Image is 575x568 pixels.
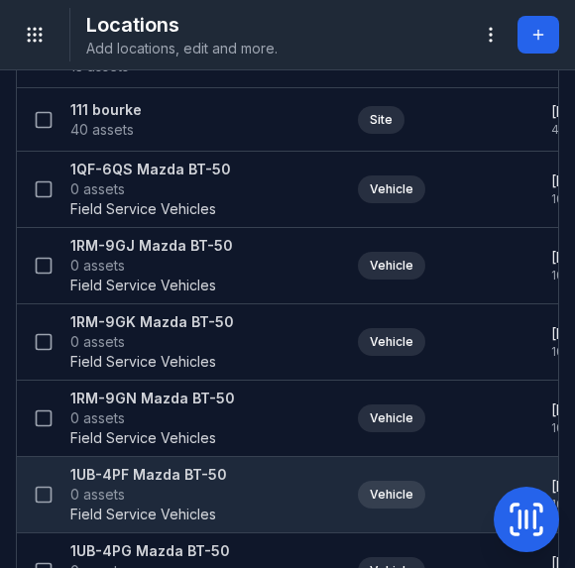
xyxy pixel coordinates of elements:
[70,160,231,219] a: 1QF-6QS Mazda BT-500 assetsField Service Vehicles
[70,332,125,352] span: 0 assets
[358,106,404,134] div: Site
[70,199,216,219] span: Field Service Vehicles
[70,485,125,505] span: 0 assets
[70,100,142,140] a: 111 bourke40 assets
[358,404,425,432] div: Vehicle
[358,328,425,356] div: Vehicle
[70,256,125,276] span: 0 assets
[70,160,231,179] strong: 1QF-6QS Mazda BT-50
[70,428,216,448] span: Field Service Vehicles
[86,11,278,39] h2: Locations
[358,481,425,509] div: Vehicle
[70,408,125,428] span: 0 assets
[70,389,235,448] a: 1RM-9GN Mazda BT-500 assetsField Service Vehicles
[70,389,235,408] strong: 1RM-9GN Mazda BT-50
[70,120,134,140] span: 40 assets
[70,541,230,561] strong: 1UB-4PG Mazda BT-50
[86,39,278,58] span: Add locations, edit and more.
[70,312,234,332] strong: 1RM-9GK Mazda BT-50
[70,236,233,256] strong: 1RM-9GJ Mazda BT-50
[70,236,233,295] a: 1RM-9GJ Mazda BT-500 assetsField Service Vehicles
[70,179,125,199] span: 0 assets
[16,16,54,54] button: Toggle navigation
[70,100,142,120] strong: 111 bourke
[70,505,216,524] span: Field Service Vehicles
[70,352,216,372] span: Field Service Vehicles
[358,175,425,203] div: Vehicle
[70,312,234,372] a: 1RM-9GK Mazda BT-500 assetsField Service Vehicles
[70,465,227,524] a: 1UB-4PF Mazda BT-500 assetsField Service Vehicles
[358,252,425,280] div: Vehicle
[70,276,216,295] span: Field Service Vehicles
[70,465,227,485] strong: 1UB-4PF Mazda BT-50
